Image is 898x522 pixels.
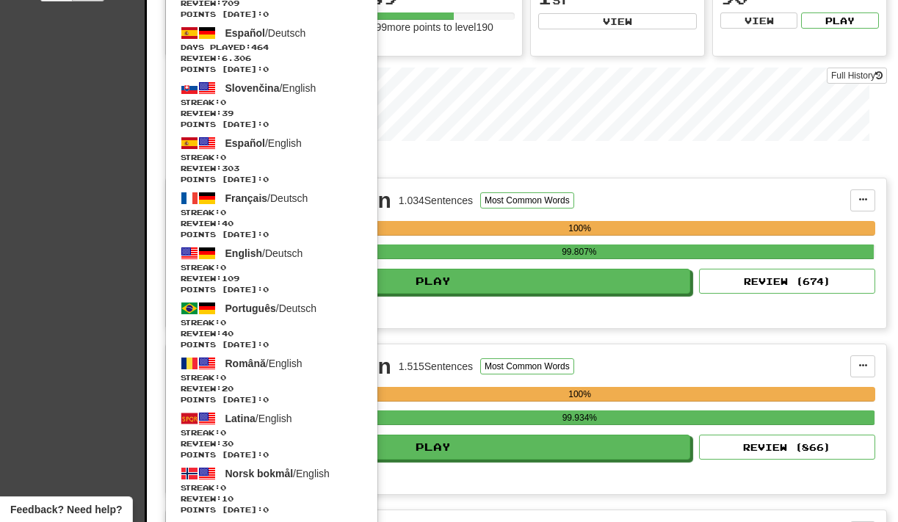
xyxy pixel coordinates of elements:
span: Points [DATE]: 0 [181,394,363,405]
a: English/DeutschStreak:0 Review:109Points [DATE]:0 [166,242,377,297]
span: Streak: [181,97,363,108]
button: Play [801,12,879,29]
button: Review (674) [699,269,875,294]
span: Norsk bokmål [225,468,294,479]
div: 99.807% [284,244,874,259]
button: Most Common Words [480,192,574,209]
span: Points [DATE]: 0 [181,64,363,75]
span: Points [DATE]: 0 [181,229,363,240]
span: Points [DATE]: 0 [181,174,363,185]
a: Slovenčina/EnglishStreak:0 Review:39Points [DATE]:0 [166,77,377,132]
span: 464 [251,43,269,51]
span: 0 [220,428,226,437]
span: Streak: [181,262,363,273]
span: Points [DATE]: 0 [181,449,363,460]
span: / Deutsch [225,302,316,314]
span: Points [DATE]: 0 [181,9,363,20]
span: / English [225,82,316,94]
span: Review: 39 [181,108,363,119]
a: Español/EnglishStreak:0 Review:303Points [DATE]:0 [166,132,377,187]
p: In Progress [165,156,887,170]
span: English [225,247,263,259]
span: / Deutsch [225,247,303,259]
span: 0 [220,208,226,217]
span: Points [DATE]: 0 [181,339,363,350]
button: Review (866) [699,435,875,460]
div: 100% [284,387,875,402]
div: 1.034 Sentences [399,193,473,208]
a: Español/DeutschDays Played:464 Review:6.306Points [DATE]:0 [166,22,377,77]
span: Español [225,27,265,39]
span: Streak: [181,152,363,163]
span: Days Played: [181,42,363,53]
span: / English [225,468,330,479]
span: Review: 30 [181,438,363,449]
span: Review: 109 [181,273,363,284]
div: 100% [284,221,875,236]
div: 1.515 Sentences [399,359,473,374]
span: Streak: [181,372,363,383]
span: / English [225,358,303,369]
div: 99.934% [284,410,875,425]
a: Română/EnglishStreak:0 Review:20Points [DATE]:0 [166,352,377,407]
button: Most Common Words [480,358,574,374]
span: Streak: [181,427,363,438]
span: 0 [220,318,226,327]
span: Streak: [181,317,363,328]
a: Latina/EnglishStreak:0 Review:30Points [DATE]:0 [166,407,377,463]
span: Review: 40 [181,218,363,229]
span: Points [DATE]: 0 [181,119,363,130]
span: 0 [220,263,226,272]
span: Points [DATE]: 0 [181,504,363,515]
span: 0 [220,153,226,162]
div: 33.299 more points to level 190 [355,20,514,35]
span: 0 [220,373,226,382]
a: Full History [827,68,887,84]
span: 0 [220,483,226,492]
a: Français/DeutschStreak:0 Review:40Points [DATE]:0 [166,187,377,242]
span: Points [DATE]: 0 [181,284,363,295]
span: Slovenčina [225,82,280,94]
a: Português/DeutschStreak:0 Review:40Points [DATE]:0 [166,297,377,352]
span: / Deutsch [225,192,308,204]
span: Review: 20 [181,383,363,394]
span: / Deutsch [225,27,306,39]
span: 0 [220,98,226,106]
button: View [720,12,798,29]
span: Français [225,192,268,204]
span: Review: 10 [181,493,363,504]
span: Español [225,137,265,149]
span: / English [225,137,302,149]
a: Norsk bokmål/EnglishStreak:0 Review:10Points [DATE]:0 [166,463,377,518]
button: View [538,13,697,29]
span: Streak: [181,482,363,493]
button: Play [177,269,690,294]
button: Play [177,435,690,460]
span: Română [225,358,266,369]
span: Review: 6.306 [181,53,363,64]
span: Streak: [181,207,363,218]
span: Open feedback widget [10,502,122,517]
span: Review: 303 [181,163,363,174]
span: Português [225,302,276,314]
span: Latina [225,413,256,424]
span: Review: 40 [181,328,363,339]
span: / English [225,413,292,424]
